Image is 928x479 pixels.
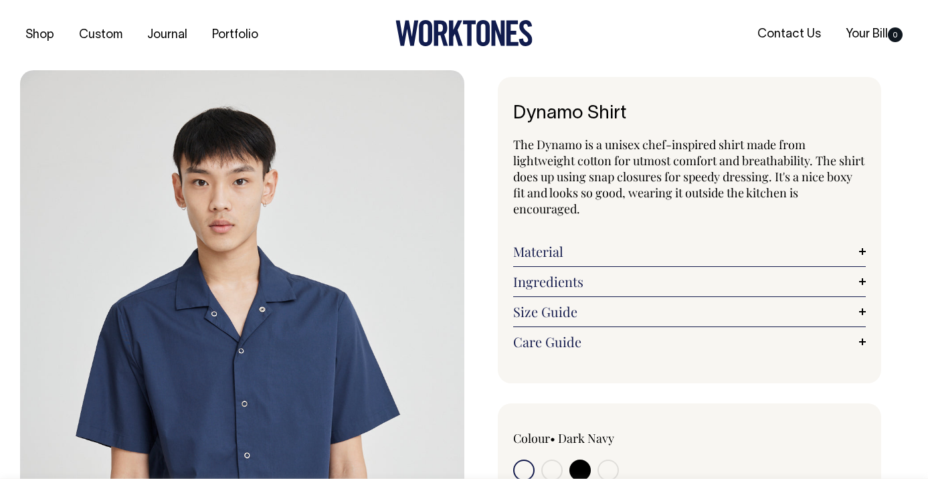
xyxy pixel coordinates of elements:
[513,334,866,350] a: Care Guide
[513,104,866,124] h1: Dynamo Shirt
[550,430,555,446] span: •
[513,274,866,290] a: Ingredients
[513,244,866,260] a: Material
[888,27,903,42] span: 0
[513,136,864,217] span: The Dynamo is a unisex chef-inspired shirt made from lightweight cotton for utmost comfort and br...
[74,24,128,46] a: Custom
[840,23,908,45] a: Your Bill0
[142,24,193,46] a: Journal
[20,24,60,46] a: Shop
[752,23,826,45] a: Contact Us
[207,24,264,46] a: Portfolio
[558,430,614,446] label: Dark Navy
[513,304,866,320] a: Size Guide
[513,430,654,446] div: Colour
